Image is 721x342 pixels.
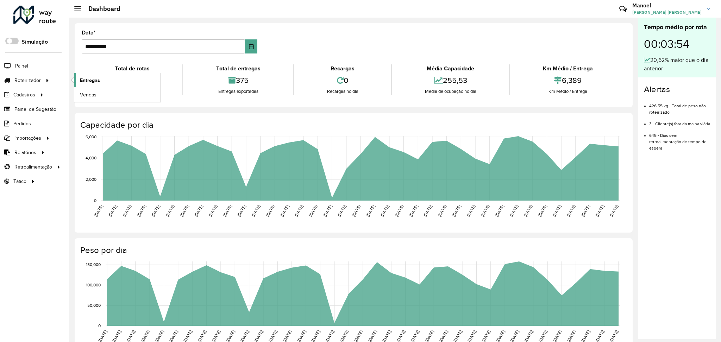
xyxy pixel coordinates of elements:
text: [DATE] [580,204,590,217]
text: [DATE] [208,204,218,217]
text: [DATE] [251,204,261,217]
text: [DATE] [294,204,304,217]
span: Cadastros [13,91,35,99]
text: [DATE] [451,204,462,217]
text: [DATE] [365,204,376,217]
label: Simulação [21,38,48,46]
h2: Dashboard [81,5,120,13]
text: [DATE] [465,204,476,217]
text: 0 [94,198,96,203]
text: [DATE] [552,204,562,217]
div: Tempo médio por rota [644,23,710,32]
h4: Alertas [644,84,710,95]
text: [DATE] [537,204,547,217]
text: [DATE] [408,204,419,217]
div: Km Médio / Entrega [512,64,624,73]
text: [DATE] [150,204,161,217]
text: [DATE] [179,204,189,217]
text: [DATE] [437,204,447,217]
div: Média Capacidade [394,64,507,73]
li: 426,55 kg - Total de peso não roteirizado [649,97,710,115]
button: Choose Date [245,39,257,53]
div: 00:03:54 [644,32,710,56]
text: 50,000 [87,303,101,308]
span: Painel de Sugestão [14,106,56,113]
label: Data [82,28,96,37]
a: Contato Rápido [615,1,631,17]
a: Vendas [74,88,161,102]
text: [DATE] [480,204,490,217]
h3: Manoel [632,2,702,9]
text: [DATE] [422,204,433,217]
text: [DATE] [523,204,533,217]
div: Recargas [296,64,389,73]
text: [DATE] [265,204,275,217]
text: [DATE] [193,204,203,217]
div: 0 [296,73,389,88]
div: Total de rotas [83,64,181,73]
text: [DATE] [222,204,232,217]
text: [DATE] [165,204,175,217]
div: 375 [185,73,291,88]
text: 6,000 [86,134,96,139]
text: [DATE] [494,204,504,217]
div: 6,389 [512,73,624,88]
text: [DATE] [351,204,361,217]
text: [DATE] [609,204,619,217]
text: [DATE] [308,204,318,217]
text: 2,000 [86,177,96,182]
div: Total de entregas [185,64,291,73]
span: Roteirizador [14,77,41,84]
div: Km Médio / Entrega [512,88,624,95]
span: Entregas [80,77,100,84]
span: Pedidos [13,120,31,127]
li: 645 - Dias sem retroalimentação de tempo de espera [649,127,710,151]
text: [DATE] [380,204,390,217]
div: Entregas exportadas [185,88,291,95]
text: 150,000 [86,262,101,267]
span: Relatórios [14,149,36,156]
span: Painel [15,62,28,70]
div: 255,53 [394,73,507,88]
text: [DATE] [394,204,404,217]
text: [DATE] [122,204,132,217]
span: [PERSON_NAME] [PERSON_NAME] [632,9,702,15]
text: [DATE] [93,204,104,217]
span: Tático [13,178,26,185]
span: Retroalimentação [14,163,52,171]
text: 100,000 [86,283,101,287]
text: 4,000 [86,156,96,160]
li: 3 - Cliente(s) fora da malha viária [649,115,710,127]
span: Vendas [80,91,96,99]
text: [DATE] [136,204,146,217]
text: [DATE] [322,204,333,217]
div: Média de ocupação no dia [394,88,507,95]
h4: Capacidade por dia [80,120,626,130]
text: [DATE] [595,204,605,217]
h4: Peso por dia [80,245,626,255]
a: Entregas [74,73,161,87]
span: Importações [14,134,41,142]
text: [DATE] [107,204,118,217]
text: [DATE] [280,204,290,217]
text: 0 [98,323,101,328]
text: [DATE] [236,204,246,217]
text: [DATE] [337,204,347,217]
div: Recargas no dia [296,88,389,95]
div: 20,62% maior que o dia anterior [644,56,710,73]
text: [DATE] [566,204,576,217]
text: [DATE] [509,204,519,217]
